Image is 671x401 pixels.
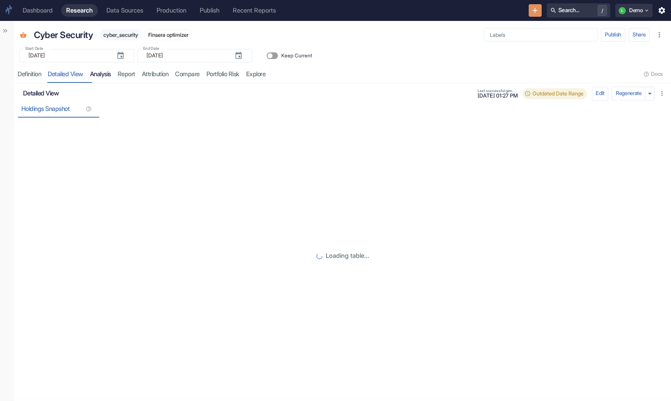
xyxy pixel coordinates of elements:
[523,88,586,99] div: Dates changed since last generation. Please regenerate
[145,32,191,38] span: Finsera optimizer
[200,7,219,14] div: Publish
[547,3,610,18] button: Search.../
[243,66,269,83] a: Explore
[34,28,93,42] p: Cyber Security
[592,87,609,100] button: config
[233,7,276,14] div: Recent Reports
[529,90,587,97] span: Outdated Date Range
[20,32,27,40] span: Basket
[157,7,186,14] div: Production
[44,66,87,83] a: detailed view
[87,66,114,83] a: analysis
[23,7,53,14] div: Dashboard
[66,7,93,14] div: Research
[228,4,281,17] a: Recent Reports
[21,105,70,113] div: Holdings Snapshot
[23,90,473,97] h6: Detailed View
[478,89,518,93] span: Last successful gen.
[28,49,110,62] input: yyyy-mm-dd
[61,4,98,17] a: Research
[100,32,141,38] span: cyber_security
[25,46,43,51] label: Start Date
[641,67,666,81] button: Docs
[281,52,312,59] span: Keep Current
[195,4,224,17] a: Publish
[615,4,653,17] button: LDemo
[14,66,671,83] div: resource tabs
[106,7,143,14] div: Data Sources
[143,46,159,51] label: End Date
[478,93,518,99] span: [DATE] 01:27 PM
[18,4,58,17] a: Dashboard
[203,66,243,83] a: Portfolio Risk
[619,7,626,14] div: L
[32,26,95,44] div: Cyber Security
[172,66,203,83] a: compare
[18,70,41,78] div: Definition
[152,4,191,17] a: Production
[139,66,172,83] a: attribution
[326,251,369,260] p: Loading table...
[114,66,139,83] a: report
[101,4,148,17] a: Data Sources
[601,28,625,41] button: Publish
[612,87,645,100] button: Regenerate
[147,49,228,62] input: yyyy-mm-dd
[529,4,542,17] button: New Resource
[629,28,650,41] button: Share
